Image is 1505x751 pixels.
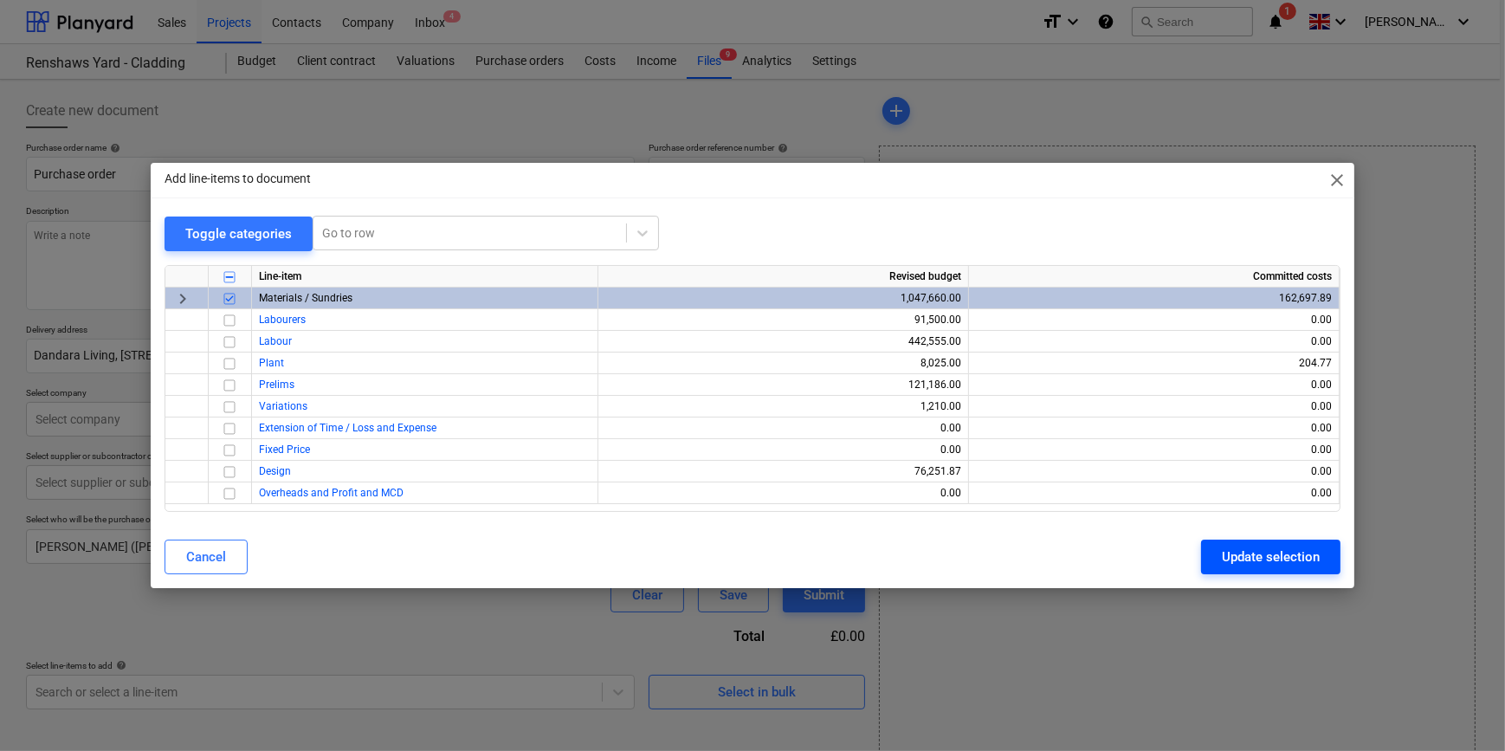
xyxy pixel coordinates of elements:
[1418,668,1505,751] iframe: Chat Widget
[605,331,961,353] div: 442,555.00
[186,546,226,568] div: Cancel
[605,288,961,309] div: 1,047,660.00
[259,314,306,326] a: Labourers
[605,482,961,504] div: 0.00
[976,418,1332,439] div: 0.00
[969,266,1340,288] div: Committed costs
[976,439,1332,461] div: 0.00
[976,353,1332,374] div: 204.77
[1222,546,1320,568] div: Update selection
[252,266,598,288] div: Line-item
[605,353,961,374] div: 8,025.00
[605,439,961,461] div: 0.00
[259,292,352,304] span: Materials / Sundries
[185,223,292,245] div: Toggle categories
[976,461,1332,482] div: 0.00
[259,443,310,456] a: Fixed Price
[605,396,961,418] div: 1,210.00
[976,374,1332,396] div: 0.00
[259,335,292,347] a: Labour
[605,374,961,396] div: 121,186.00
[976,288,1332,309] div: 162,697.89
[605,418,961,439] div: 0.00
[259,357,284,369] a: Plant
[172,288,193,309] span: keyboard_arrow_right
[165,217,313,251] button: Toggle categories
[605,309,961,331] div: 91,500.00
[976,331,1332,353] div: 0.00
[976,482,1332,504] div: 0.00
[976,396,1332,418] div: 0.00
[259,400,307,412] a: Variations
[259,487,404,499] a: Overheads and Profit and MCD
[976,309,1332,331] div: 0.00
[598,266,969,288] div: Revised budget
[165,170,311,188] p: Add line-items to document
[1327,170,1347,191] span: close
[165,540,248,574] button: Cancel
[605,461,961,482] div: 76,251.87
[1201,540,1340,574] button: Update selection
[259,379,294,391] a: Prelims
[259,465,291,477] a: Design
[259,422,436,434] a: Extension of Time / Loss and Expense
